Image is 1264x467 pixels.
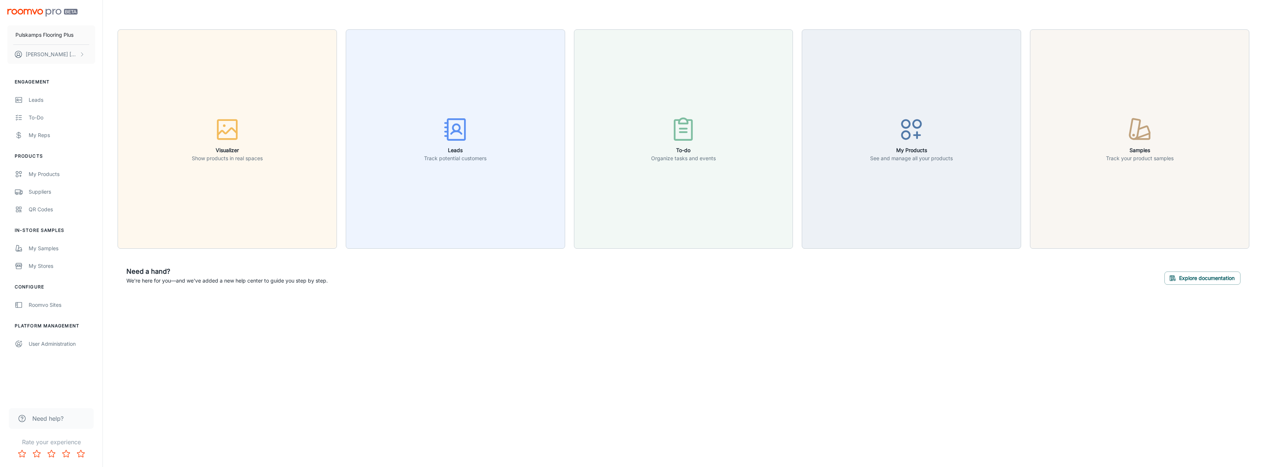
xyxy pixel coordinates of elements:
a: LeadsTrack potential customers [346,135,565,142]
a: Explore documentation [1164,274,1240,281]
div: To-do [29,114,95,122]
button: My ProductsSee and manage all your products [802,29,1021,249]
h6: My Products [870,146,953,154]
a: To-doOrganize tasks and events [574,135,793,142]
div: My Products [29,170,95,178]
img: Roomvo PRO Beta [7,9,78,17]
p: See and manage all your products [870,154,953,162]
button: Pulskamps Flooring Plus [7,25,95,44]
button: LeadsTrack potential customers [346,29,565,249]
h6: Samples [1106,146,1174,154]
div: My Reps [29,131,95,139]
h6: Visualizer [192,146,263,154]
p: Track potential customers [424,154,486,162]
h6: Leads [424,146,486,154]
p: Show products in real spaces [192,154,263,162]
div: Suppliers [29,188,95,196]
div: Roomvo Sites [29,301,95,309]
button: Explore documentation [1164,272,1240,285]
p: Track your product samples [1106,154,1174,162]
h6: Need a hand? [126,266,328,277]
p: Pulskamps Flooring Plus [15,31,73,39]
a: My ProductsSee and manage all your products [802,135,1021,142]
p: Organize tasks and events [651,154,716,162]
div: QR Codes [29,205,95,213]
div: My Samples [29,244,95,252]
div: Leads [29,96,95,104]
a: SamplesTrack your product samples [1030,135,1249,142]
button: [PERSON_NAME] [PERSON_NAME] [7,45,95,64]
button: VisualizerShow products in real spaces [118,29,337,249]
div: My Stores [29,262,95,270]
h6: To-do [651,146,716,154]
p: [PERSON_NAME] [PERSON_NAME] [26,50,78,58]
button: SamplesTrack your product samples [1030,29,1249,249]
button: To-doOrganize tasks and events [574,29,793,249]
p: We're here for you—and we've added a new help center to guide you step by step. [126,277,328,285]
